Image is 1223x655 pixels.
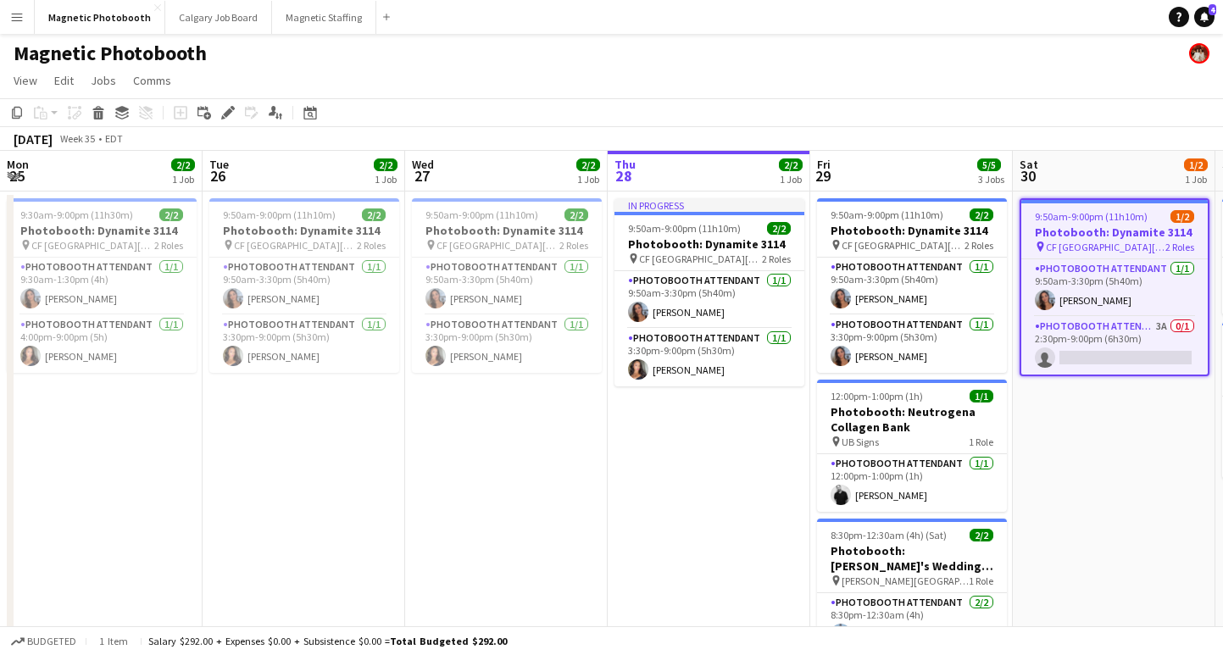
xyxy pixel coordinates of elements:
[412,258,602,315] app-card-role: Photobooth Attendant1/19:50am-3:30pm (5h40m)[PERSON_NAME]
[842,575,969,587] span: [PERSON_NAME][GEOGRAPHIC_DATA]
[969,575,993,587] span: 1 Role
[614,271,804,329] app-card-role: Photobooth Attendant1/19:50am-3:30pm (5h40m)[PERSON_NAME]
[412,157,434,172] span: Wed
[1194,7,1215,27] a: 4
[817,258,1007,315] app-card-role: Photobooth Attendant1/19:50am-3:30pm (5h40m)[PERSON_NAME]
[817,315,1007,373] app-card-role: Photobooth Attendant1/13:30pm-9:00pm (5h30m)[PERSON_NAME]
[1020,198,1209,376] app-job-card: 9:50am-9:00pm (11h10m)1/2Photobooth: Dynamite 3114 CF [GEOGRAPHIC_DATA][PERSON_NAME]2 RolesPhotob...
[154,239,183,252] span: 2 Roles
[762,253,791,265] span: 2 Roles
[831,390,923,402] span: 12:00pm-1:00pm (1h)
[374,158,397,171] span: 2/2
[814,166,831,186] span: 29
[1185,173,1207,186] div: 1 Job
[8,632,79,651] button: Budgeted
[817,543,1007,574] h3: Photobooth: [PERSON_NAME]'s Wedding (3134)
[272,1,376,34] button: Magnetic Staffing
[779,158,803,171] span: 2/2
[54,73,74,88] span: Edit
[780,173,802,186] div: 1 Job
[159,208,183,221] span: 2/2
[390,635,507,647] span: Total Budgeted $292.00
[412,315,602,373] app-card-role: Photobooth Attendant1/13:30pm-9:00pm (5h30m)[PERSON_NAME]
[14,41,207,66] h1: Magnetic Photobooth
[817,198,1007,373] app-job-card: 9:50am-9:00pm (11h10m)2/2Photobooth: Dynamite 3114 CF [GEOGRAPHIC_DATA][PERSON_NAME]2 RolesPhotob...
[577,173,599,186] div: 1 Job
[7,223,197,238] h3: Photobooth: Dynamite 3114
[172,173,194,186] div: 1 Job
[35,1,165,34] button: Magnetic Photobooth
[1021,225,1208,240] h3: Photobooth: Dynamite 3114
[978,173,1004,186] div: 3 Jobs
[27,636,76,647] span: Budgeted
[209,315,399,373] app-card-role: Photobooth Attendant1/13:30pm-9:00pm (5h30m)[PERSON_NAME]
[412,223,602,238] h3: Photobooth: Dynamite 3114
[817,157,831,172] span: Fri
[14,73,37,88] span: View
[91,73,116,88] span: Jobs
[1189,43,1209,64] app-user-avatar: Kara & Monika
[1209,4,1216,15] span: 4
[1184,158,1208,171] span: 1/2
[207,166,229,186] span: 26
[375,173,397,186] div: 1 Job
[409,166,434,186] span: 27
[817,454,1007,512] app-card-role: Photobooth Attendant1/112:00pm-1:00pm (1h)[PERSON_NAME]
[614,198,804,386] app-job-card: In progress9:50am-9:00pm (11h10m)2/2Photobooth: Dynamite 3114 CF [GEOGRAPHIC_DATA][PERSON_NAME]2 ...
[1170,210,1194,223] span: 1/2
[223,208,336,221] span: 9:50am-9:00pm (11h10m)
[817,404,1007,435] h3: Photobooth: Neutrogena Collagen Bank
[1020,157,1038,172] span: Sat
[4,166,29,186] span: 25
[612,166,636,186] span: 28
[209,223,399,238] h3: Photobooth: Dynamite 3114
[7,258,197,315] app-card-role: Photobooth Attendant1/19:30am-1:30pm (4h)[PERSON_NAME]
[831,208,943,221] span: 9:50am-9:00pm (11h10m)
[7,69,44,92] a: View
[171,158,195,171] span: 2/2
[7,157,29,172] span: Mon
[56,132,98,145] span: Week 35
[614,329,804,386] app-card-role: Photobooth Attendant1/13:30pm-9:00pm (5h30m)[PERSON_NAME]
[1046,241,1165,253] span: CF [GEOGRAPHIC_DATA][PERSON_NAME]
[93,635,134,647] span: 1 item
[436,239,559,252] span: CF [GEOGRAPHIC_DATA][PERSON_NAME]
[148,635,507,647] div: Salary $292.00 + Expenses $0.00 + Subsistence $0.00 =
[817,380,1007,512] app-job-card: 12:00pm-1:00pm (1h)1/1Photobooth: Neutrogena Collagen Bank UB Signs1 RolePhotobooth Attendant1/11...
[357,239,386,252] span: 2 Roles
[1035,210,1148,223] span: 9:50am-9:00pm (11h10m)
[969,436,993,448] span: 1 Role
[970,529,993,541] span: 2/2
[84,69,123,92] a: Jobs
[559,239,588,252] span: 2 Roles
[970,390,993,402] span: 1/1
[412,198,602,373] app-job-card: 9:50am-9:00pm (11h10m)2/2Photobooth: Dynamite 3114 CF [GEOGRAPHIC_DATA][PERSON_NAME]2 RolesPhotob...
[817,223,1007,238] h3: Photobooth: Dynamite 3114
[977,158,1001,171] span: 5/5
[7,198,197,373] app-job-card: 9:30am-9:00pm (11h30m)2/2Photobooth: Dynamite 3114 CF [GEOGRAPHIC_DATA][PERSON_NAME]2 RolesPhotob...
[209,258,399,315] app-card-role: Photobooth Attendant1/19:50am-3:30pm (5h40m)[PERSON_NAME]
[209,198,399,373] app-job-card: 9:50am-9:00pm (11h10m)2/2Photobooth: Dynamite 3114 CF [GEOGRAPHIC_DATA][PERSON_NAME]2 RolesPhotob...
[628,222,741,235] span: 9:50am-9:00pm (11h10m)
[105,132,123,145] div: EDT
[234,239,357,252] span: CF [GEOGRAPHIC_DATA][PERSON_NAME]
[362,208,386,221] span: 2/2
[576,158,600,171] span: 2/2
[425,208,538,221] span: 9:50am-9:00pm (11h10m)
[564,208,588,221] span: 2/2
[842,436,879,448] span: UB Signs
[1017,166,1038,186] span: 30
[767,222,791,235] span: 2/2
[31,239,154,252] span: CF [GEOGRAPHIC_DATA][PERSON_NAME]
[614,236,804,252] h3: Photobooth: Dynamite 3114
[1021,317,1208,375] app-card-role: Photobooth Attendant3A0/12:30pm-9:00pm (6h30m)
[831,529,947,541] span: 8:30pm-12:30am (4h) (Sat)
[1021,259,1208,317] app-card-role: Photobooth Attendant1/19:50am-3:30pm (5h40m)[PERSON_NAME]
